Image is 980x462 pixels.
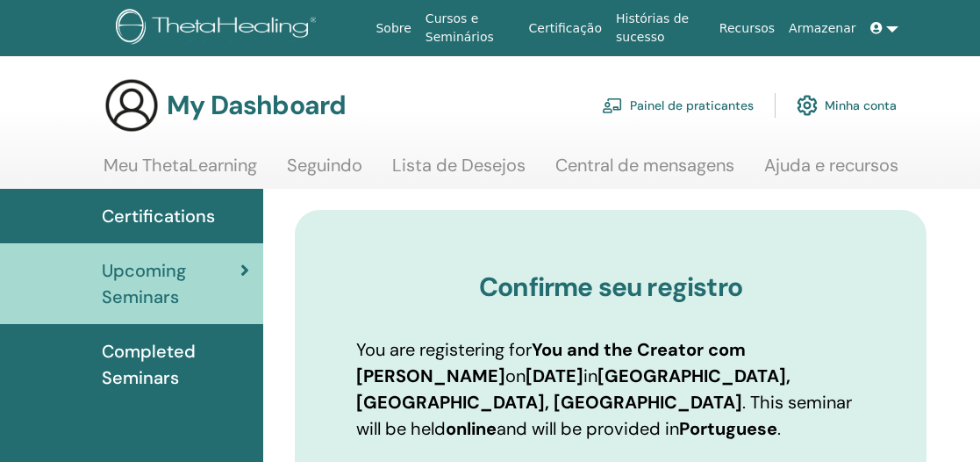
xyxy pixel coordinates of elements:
[102,203,215,229] span: Certifications
[418,3,522,54] a: Cursos e Seminários
[764,155,898,189] a: Ajuda e recursos
[446,417,497,440] b: online
[522,12,609,45] a: Certificação
[602,86,754,125] a: Painel de praticantes
[797,90,818,120] img: cog.svg
[555,155,734,189] a: Central de mensagens
[102,338,249,391] span: Completed Seminars
[679,417,777,440] b: Portuguese
[104,77,160,134] img: generic-user-icon.jpg
[782,12,862,45] a: Armazenar
[356,271,865,303] h3: Confirme seu registro
[116,9,323,48] img: logo.png
[167,90,346,121] h3: My Dashboard
[797,86,897,125] a: Minha conta
[368,12,418,45] a: Sobre
[104,155,257,189] a: Meu ThetaLearning
[526,365,583,387] b: [DATE]
[712,12,782,45] a: Recursos
[102,257,240,310] span: Upcoming Seminars
[287,155,362,189] a: Seguindo
[602,97,623,113] img: chalkboard-teacher.svg
[609,3,712,54] a: Histórias de sucesso
[392,155,526,189] a: Lista de Desejos
[356,336,865,442] p: You are registering for on in . This seminar will be held and will be provided in .
[356,338,746,387] b: You and the Creator com [PERSON_NAME]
